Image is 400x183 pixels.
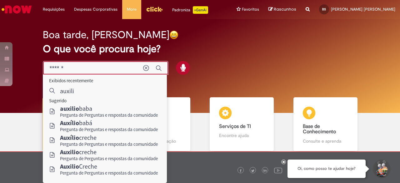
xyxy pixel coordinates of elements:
div: Oi, como posso te ajudar hoje? [287,160,366,178]
span: Rascunhos [274,6,296,12]
b: Base de Conhecimento [303,123,336,135]
a: Tirar dúvidas Tirar dúvidas com Lupi Assist e Gen Ai [33,97,117,151]
p: Encontre ajuda [219,132,264,139]
img: logo_footer_facebook.png [239,169,242,172]
p: Consulte e aprenda [303,138,348,144]
span: Despesas Corporativas [74,6,117,13]
img: logo_footer_youtube.png [274,166,282,174]
img: click_logo_yellow_360x200.png [146,4,163,14]
a: Serviços de TI Encontre ajuda [200,97,284,151]
p: +GenAi [193,6,208,14]
span: Favoritos [242,6,259,13]
img: logo_footer_linkedin.png [263,169,267,173]
h2: Boa tarde, [PERSON_NAME] [43,29,169,40]
span: More [127,6,137,13]
img: happy-face.png [169,30,178,39]
span: Requisições [43,6,65,13]
b: Serviços de TI [219,123,251,130]
a: Base de Conhecimento Consulte e aprenda [284,97,367,151]
h2: O que você procura hoje? [43,43,357,54]
a: Rascunhos [268,7,296,13]
span: [PERSON_NAME] [PERSON_NAME] [331,7,395,12]
button: Iniciar Conversa de Suporte [372,160,391,178]
img: ServiceNow [1,3,33,16]
span: BS [322,7,326,11]
div: Padroniza [172,6,208,14]
img: logo_footer_twitter.png [251,169,254,172]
